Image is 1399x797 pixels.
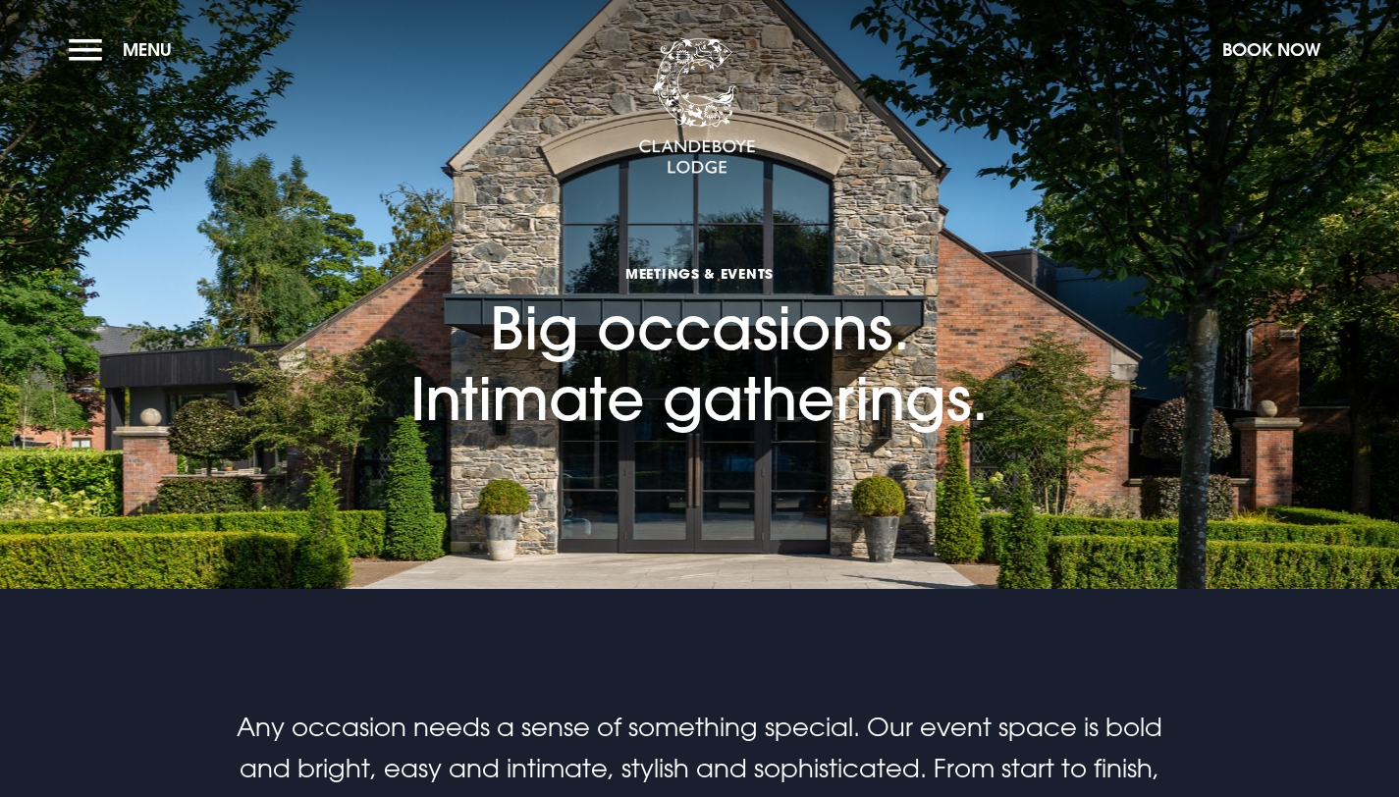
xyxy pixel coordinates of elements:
button: Menu [69,28,182,71]
span: Meetings & Events [410,264,989,283]
h1: Big occasions. Intimate gatherings. [410,165,989,434]
span: Menu [123,38,172,61]
button: Book Now [1212,28,1330,71]
img: Clandeboye Lodge [638,38,756,176]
